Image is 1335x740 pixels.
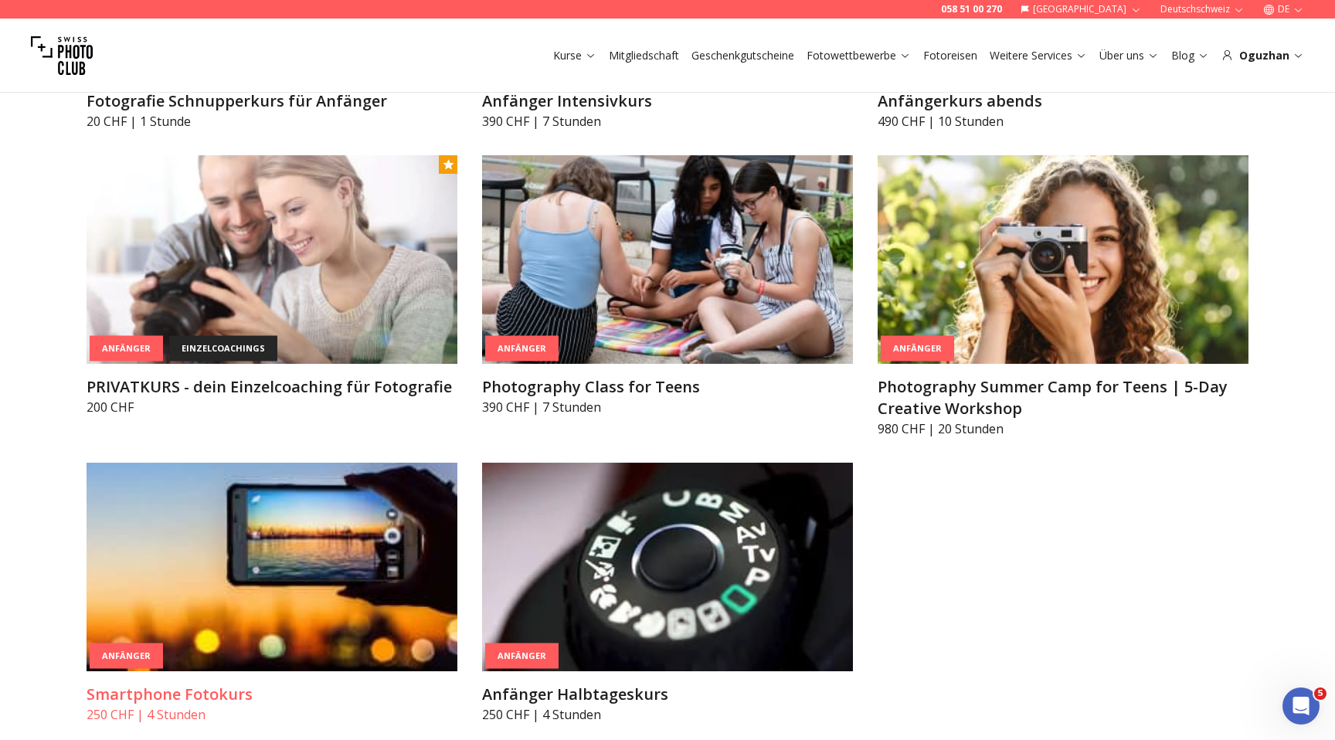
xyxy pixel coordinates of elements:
div: Anfänger [881,336,954,362]
button: Weitere Services [983,45,1093,66]
img: Photography Summer Camp for Teens | 5-Day Creative Workshop [878,155,1248,364]
div: Anfänger [485,336,559,362]
img: Swiss photo club [31,25,93,87]
button: Fotoreisen [917,45,983,66]
p: 980 CHF | 20 Stunden [878,419,1248,438]
p: 390 CHF | 7 Stunden [482,112,853,131]
img: Anfänger Halbtageskurs [482,463,853,671]
a: Photography Class for TeensAnfängerPhotography Class for Teens390 CHF | 7 Stunden [482,155,853,416]
img: PRIVATKURS - dein Einzelcoaching für Fotografie [87,155,457,364]
h3: Anfängerkurs abends [878,90,1248,112]
span: 5 [1314,687,1327,700]
h3: Anfänger Halbtageskurs [482,684,853,705]
button: Blog [1165,45,1215,66]
button: Geschenkgutscheine [685,45,800,66]
h3: PRIVATKURS - dein Einzelcoaching für Fotografie [87,376,457,398]
div: Anfänger [485,643,559,669]
p: 490 CHF | 10 Stunden [878,112,1248,131]
p: 200 CHF [87,398,457,416]
img: Photography Class for Teens [482,155,853,364]
div: Anfänger [90,336,163,362]
h3: Fotografie Schnupperkurs für Anfänger [87,90,457,112]
p: 250 CHF | 4 Stunden [87,705,457,724]
button: Kurse [547,45,603,66]
a: Kurse [553,48,596,63]
button: Mitgliedschaft [603,45,685,66]
h3: Anfänger Intensivkurs [482,90,853,112]
h3: Photography Summer Camp for Teens | 5-Day Creative Workshop [878,376,1248,419]
a: Fotoreisen [923,48,977,63]
p: 250 CHF | 4 Stunden [482,705,853,724]
a: Geschenkgutscheine [691,48,794,63]
p: 390 CHF | 7 Stunden [482,398,853,416]
button: Über uns [1093,45,1165,66]
a: Photography Summer Camp for Teens | 5-Day Creative WorkshopAnfängerPhotography Summer Camp for Te... [878,155,1248,438]
a: Weitere Services [990,48,1087,63]
a: Fotowettbewerbe [807,48,911,63]
a: 058 51 00 270 [941,3,1002,15]
div: Oguzhan [1221,48,1304,63]
p: 20 CHF | 1 Stunde [87,112,457,131]
iframe: Intercom live chat [1282,687,1320,725]
img: Smartphone Fotokurs [87,463,457,671]
a: Mitgliedschaft [609,48,679,63]
a: Über uns [1099,48,1159,63]
button: Fotowettbewerbe [800,45,917,66]
div: Anfänger [90,643,163,669]
a: Blog [1171,48,1209,63]
a: Smartphone FotokursAnfängerSmartphone Fotokurs250 CHF | 4 Stunden [87,463,457,724]
div: einzelcoachings [169,336,277,362]
a: Anfänger HalbtageskursAnfängerAnfänger Halbtageskurs250 CHF | 4 Stunden [482,463,853,724]
a: PRIVATKURS - dein Einzelcoaching für FotografieAnfängereinzelcoachingsPRIVATKURS - dein Einzelcoa... [87,155,457,416]
h3: Photography Class for Teens [482,376,853,398]
h3: Smartphone Fotokurs [87,684,457,705]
